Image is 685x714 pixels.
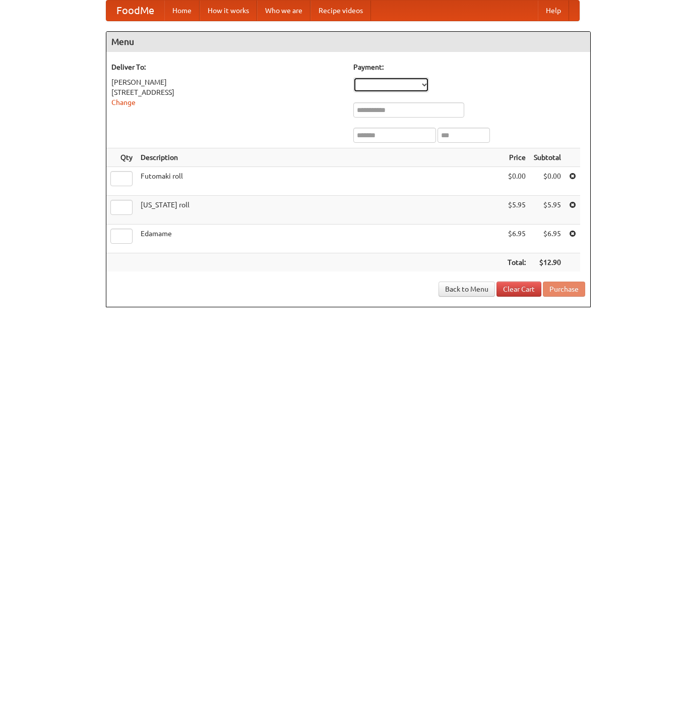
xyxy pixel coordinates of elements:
a: Who we are [257,1,310,21]
a: How it works [200,1,257,21]
td: $0.00 [530,167,565,196]
th: Subtotal [530,148,565,167]
a: Back to Menu [439,282,495,297]
td: $5.95 [530,196,565,225]
td: $6.95 [504,225,530,253]
a: Recipe videos [310,1,371,21]
td: Futomaki roll [137,167,504,196]
h4: Menu [106,32,590,52]
td: $0.00 [504,167,530,196]
button: Purchase [543,282,585,297]
td: [US_STATE] roll [137,196,504,225]
div: [PERSON_NAME] [111,77,343,87]
th: Price [504,148,530,167]
div: [STREET_ADDRESS] [111,87,343,97]
h5: Deliver To: [111,62,343,72]
a: Home [164,1,200,21]
th: Description [137,148,504,167]
td: $5.95 [504,196,530,225]
td: $6.95 [530,225,565,253]
a: Help [538,1,569,21]
td: Edamame [137,225,504,253]
a: FoodMe [106,1,164,21]
a: Change [111,98,136,106]
a: Clear Cart [496,282,541,297]
h5: Payment: [353,62,585,72]
th: $12.90 [530,253,565,272]
th: Total: [504,253,530,272]
th: Qty [106,148,137,167]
